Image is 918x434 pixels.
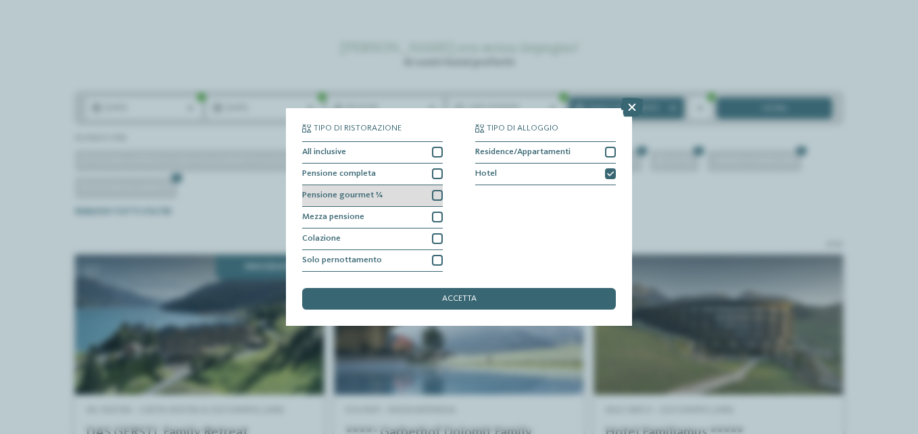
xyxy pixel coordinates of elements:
span: Solo pernottamento [302,256,382,265]
span: accetta [442,295,477,304]
span: Hotel [475,170,497,178]
span: Pensione gourmet ¾ [302,191,383,200]
span: Residence/Appartamenti [475,148,571,157]
span: Mezza pensione [302,213,364,222]
span: Tipo di ristorazione [314,124,402,133]
span: Colazione [302,235,341,243]
span: All inclusive [302,148,346,157]
span: Tipo di alloggio [487,124,558,133]
span: Pensione completa [302,170,376,178]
